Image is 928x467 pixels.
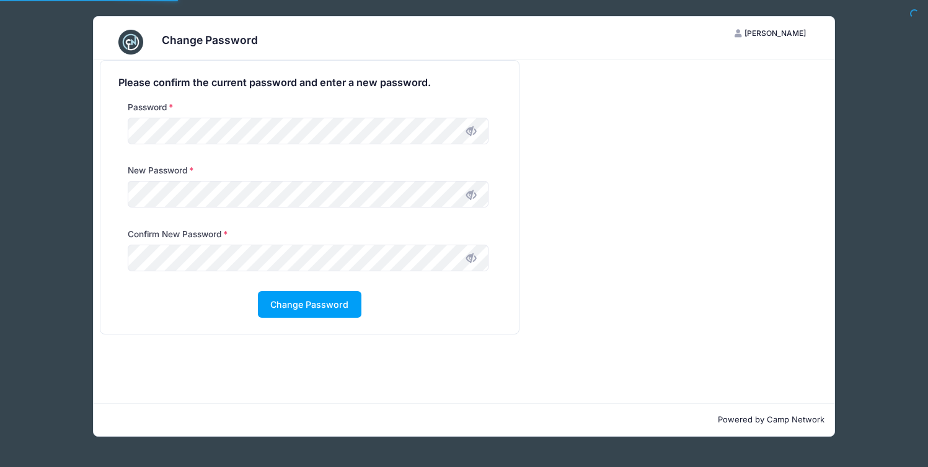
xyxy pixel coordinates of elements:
[118,77,501,89] h4: Please confirm the current password and enter a new password.
[723,23,816,44] button: [PERSON_NAME]
[104,414,824,426] p: Powered by Camp Network
[745,28,806,38] span: [PERSON_NAME]
[258,291,361,318] button: Change Password
[128,101,174,113] label: Password
[128,164,194,177] label: New Password
[118,30,143,55] img: CampNetwork
[162,33,258,46] h3: Change Password
[128,228,228,240] label: Confirm New Password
